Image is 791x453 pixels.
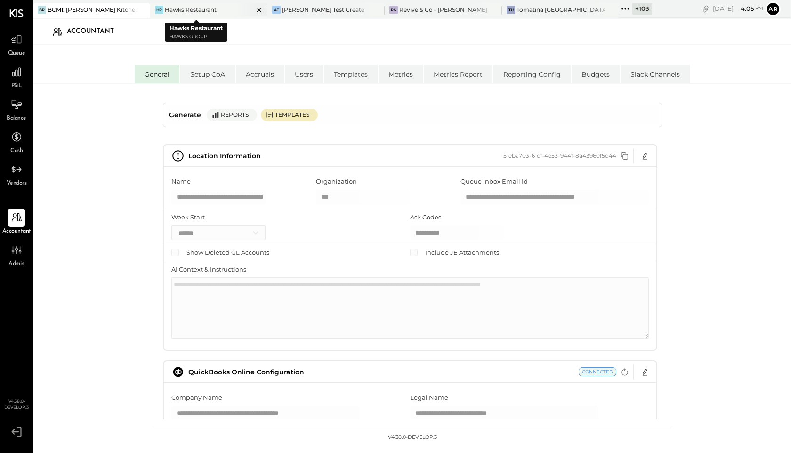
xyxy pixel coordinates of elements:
[503,152,616,159] div: 51eba703-61cf-4e53-944f-8a43960f5d44
[221,111,252,119] div: Reports
[399,6,487,14] div: Revive & Co - [PERSON_NAME]
[713,4,763,13] div: [DATE]
[282,6,364,14] div: [PERSON_NAME] Test Create
[169,33,223,41] p: Hawks Group
[186,248,269,257] label: Show Deleted GL Accounts
[10,147,23,155] span: Cash
[207,109,257,121] button: Reports
[410,213,441,222] label: Ask Codes
[0,31,32,58] a: Queue
[460,177,528,186] label: Queue Inbox Email Id
[11,82,22,90] span: P&L
[572,65,620,83] li: Budgets
[424,65,492,83] li: Metrics Report
[0,128,32,155] a: Cash
[389,6,398,14] div: R&
[0,161,32,188] a: Vendors
[165,6,217,14] div: Hawks Restaurant
[155,6,163,14] div: HR
[171,265,246,274] label: AI Context & Instructions
[7,179,27,188] span: Vendors
[2,227,31,236] span: Accountant
[135,65,179,83] li: General
[7,114,26,123] span: Balance
[0,63,32,90] a: P&L
[285,65,323,83] li: Users
[180,65,235,83] li: Setup CoA
[275,111,313,119] div: Templates
[766,1,781,16] button: Ar
[579,367,616,376] div: Current Status: Connected
[169,107,201,123] h4: Generate
[171,393,222,402] label: Company Name
[272,6,281,14] div: AT
[379,65,423,83] li: Metrics
[169,24,223,32] b: Hawks Restaurant
[236,65,284,83] li: Accruals
[171,177,191,186] label: Name
[507,6,515,14] div: TU
[619,150,630,162] button: Copy id
[188,368,304,376] span: QuickBooks Online Configuration
[425,248,499,257] label: Include JE Attachments
[324,65,378,83] li: Templates
[632,3,652,15] div: + 103
[621,65,690,83] li: Slack Channels
[388,434,437,441] div: v 4.38.0-develop.3
[0,241,32,268] a: Admin
[38,6,46,14] div: BR
[48,6,136,14] div: BCM1: [PERSON_NAME] Kitchen Bar Market
[188,152,261,160] span: Location Information
[493,65,571,83] li: Reporting Config
[171,213,205,222] label: Week Start
[8,49,25,58] span: Queue
[67,24,123,39] div: Accountant
[517,6,605,14] div: Tomatina [GEOGRAPHIC_DATA]
[8,260,24,268] span: Admin
[701,4,710,14] div: copy link
[0,209,32,236] a: Accountant
[410,393,448,402] label: Legal Name
[0,96,32,123] a: Balance
[261,109,318,121] button: Templates
[316,177,357,186] label: Organization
